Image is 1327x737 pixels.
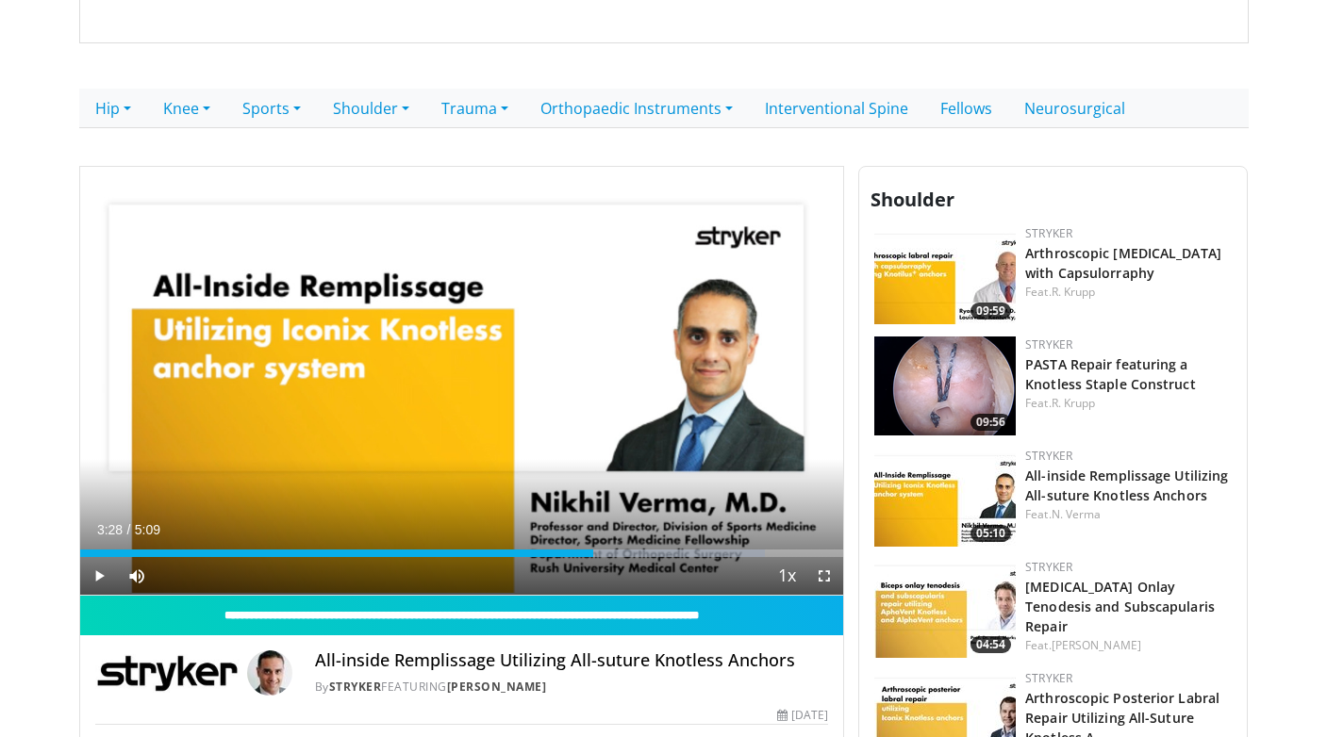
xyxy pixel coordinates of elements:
div: Feat. [1025,395,1232,412]
a: [PERSON_NAME] [447,679,547,695]
span: 04:54 [970,636,1011,653]
a: Interventional Spine [749,89,924,128]
a: Stryker [1025,559,1072,575]
a: PASTA Repair featuring a Knotless Staple Construct [1025,355,1196,393]
a: 04:54 [874,559,1016,658]
a: Sports [226,89,317,128]
a: 09:56 [874,336,1016,435]
img: Avatar [247,650,292,696]
div: [DATE] [777,707,828,724]
a: Trauma [425,89,524,128]
span: Shoulder [871,187,954,212]
a: Shoulder [317,89,425,128]
div: Feat. [1025,506,1232,523]
button: Mute [118,557,156,595]
a: Hip [79,89,147,128]
a: Stryker [1025,448,1072,464]
a: N. Verma [1052,506,1102,522]
a: Orthopaedic Instruments [524,89,749,128]
a: Stryker [1025,336,1072,352]
span: 09:56 [970,414,1011,431]
span: 09:59 [970,303,1011,319]
img: f0e53f01-d5db-4f12-81ed-ecc49cba6117.150x105_q85_crop-smart_upscale.jpg [874,559,1016,658]
img: 84acc7eb-cb93-455a-a344-5c35427a46c1.png.150x105_q85_crop-smart_upscale.png [874,336,1016,435]
a: [PERSON_NAME] [1052,637,1141,653]
h4: All-inside Remplissage Utilizing All-suture Knotless Anchors [315,650,828,671]
button: Play [80,557,118,595]
span: / [127,522,131,537]
div: Progress Bar [80,549,844,557]
span: 05:10 [970,525,1011,542]
a: Stryker [1025,670,1072,686]
a: Stryker [329,679,382,695]
video-js: Video Player [80,167,844,597]
a: 05:10 [874,448,1016,547]
span: 5:09 [135,522,160,537]
a: Fellows [924,89,1008,128]
img: c8a3b2cc-5bd4-4878-862c-e86fdf4d853b.150x105_q85_crop-smart_upscale.jpg [874,225,1016,324]
span: 3:28 [97,522,123,537]
div: Feat. [1025,284,1232,301]
button: Fullscreen [805,557,843,595]
a: Stryker [1025,225,1072,241]
a: 09:59 [874,225,1016,324]
div: By FEATURING [315,679,828,696]
a: Arthroscopic [MEDICAL_DATA] with Capsulorraphy [1025,244,1221,282]
a: Neurosurgical [1008,89,1141,128]
img: Stryker [95,650,240,696]
a: [MEDICAL_DATA] Onlay Tenodesis and Subscapularis Repair [1025,578,1215,635]
button: Playback Rate [768,557,805,595]
a: All-inside Remplissage Utilizing All-suture Knotless Anchors [1025,467,1228,504]
a: R. Krupp [1052,395,1096,411]
a: Knee [147,89,226,128]
img: 0dbaa052-54c8-49be-8279-c70a6c51c0f9.150x105_q85_crop-smart_upscale.jpg [874,448,1016,547]
a: R. Krupp [1052,284,1096,300]
div: Feat. [1025,637,1232,654]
